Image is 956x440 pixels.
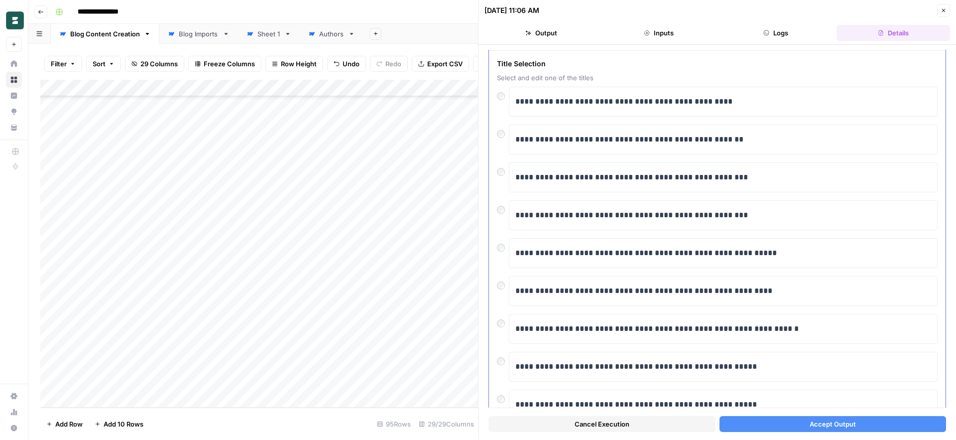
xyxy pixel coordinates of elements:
[427,59,463,69] span: Export CSV
[415,416,478,432] div: 29/29 Columns
[159,24,238,44] a: Blog Imports
[719,25,833,41] button: Logs
[300,24,363,44] a: Authors
[6,72,22,88] a: Browse
[373,416,415,432] div: 95 Rows
[70,29,140,39] div: Blog Content Creation
[204,59,255,69] span: Freeze Columns
[6,420,22,436] button: Help + Support
[327,56,366,72] button: Undo
[40,416,89,432] button: Add Row
[44,56,82,72] button: Filter
[484,25,598,41] button: Output
[719,416,947,432] button: Accept Output
[602,25,716,41] button: Inputs
[343,59,359,69] span: Undo
[6,120,22,136] a: Your Data
[810,419,856,429] span: Accept Output
[93,59,106,69] span: Sort
[6,11,24,29] img: Borderless Logo
[370,56,408,72] button: Redo
[497,59,938,69] span: Title Selection
[6,8,22,33] button: Workspace: Borderless
[575,419,629,429] span: Cancel Execution
[257,29,280,39] div: Sheet 1
[55,419,83,429] span: Add Row
[265,56,323,72] button: Row Height
[188,56,261,72] button: Freeze Columns
[385,59,401,69] span: Redo
[6,88,22,104] a: Insights
[89,416,149,432] button: Add 10 Rows
[484,5,539,15] div: [DATE] 11:06 AM
[51,59,67,69] span: Filter
[6,404,22,420] a: Usage
[6,56,22,72] a: Home
[412,56,469,72] button: Export CSV
[179,29,219,39] div: Blog Imports
[497,73,938,83] span: Select and edit one of the titles
[238,24,300,44] a: Sheet 1
[125,56,184,72] button: 29 Columns
[6,104,22,120] a: Opportunities
[104,419,143,429] span: Add 10 Rows
[6,388,22,404] a: Settings
[281,59,317,69] span: Row Height
[319,29,344,39] div: Authors
[488,416,716,432] button: Cancel Execution
[86,56,121,72] button: Sort
[51,24,159,44] a: Blog Content Creation
[836,25,950,41] button: Details
[140,59,178,69] span: 29 Columns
